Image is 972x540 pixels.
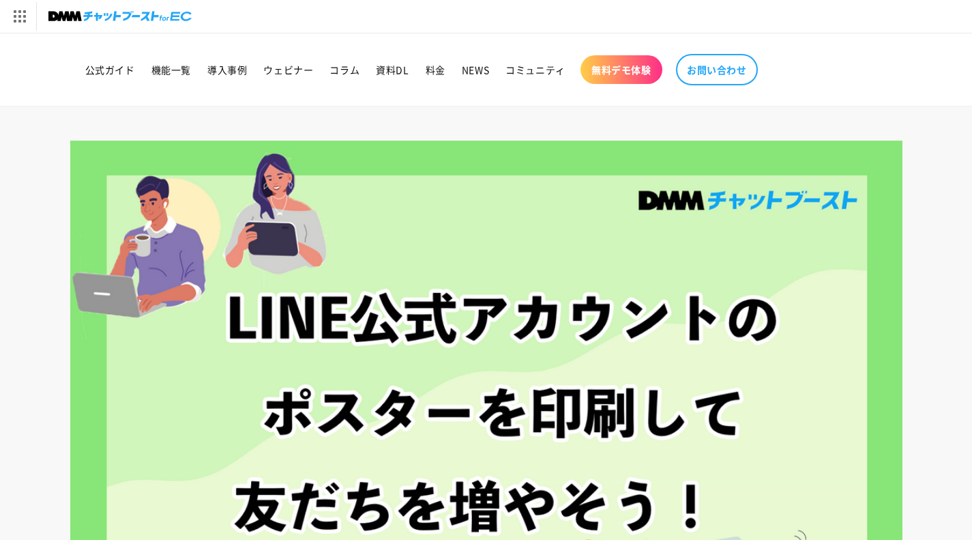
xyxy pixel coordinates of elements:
a: 料金 [417,55,454,84]
span: お問い合わせ [687,63,747,76]
a: 公式ガイド [77,55,143,84]
a: お問い合わせ [676,54,758,85]
span: コラム [329,63,359,76]
a: コミュニティ [497,55,574,84]
span: NEWS [462,63,489,76]
a: 資料DL [368,55,417,84]
span: 資料DL [376,63,409,76]
span: ウェビナー [263,63,313,76]
a: コラム [321,55,368,84]
img: チャットブーストforEC [48,7,192,26]
a: ウェビナー [255,55,321,84]
span: 無料デモ体験 [591,63,651,76]
span: 料金 [426,63,445,76]
span: 導入事例 [207,63,247,76]
img: サービス [2,2,36,31]
a: 機能一覧 [143,55,199,84]
span: 機能一覧 [151,63,191,76]
a: 導入事例 [199,55,255,84]
a: 無料デモ体験 [580,55,662,84]
a: NEWS [454,55,497,84]
span: コミュニティ [505,63,565,76]
span: 公式ガイド [85,63,135,76]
